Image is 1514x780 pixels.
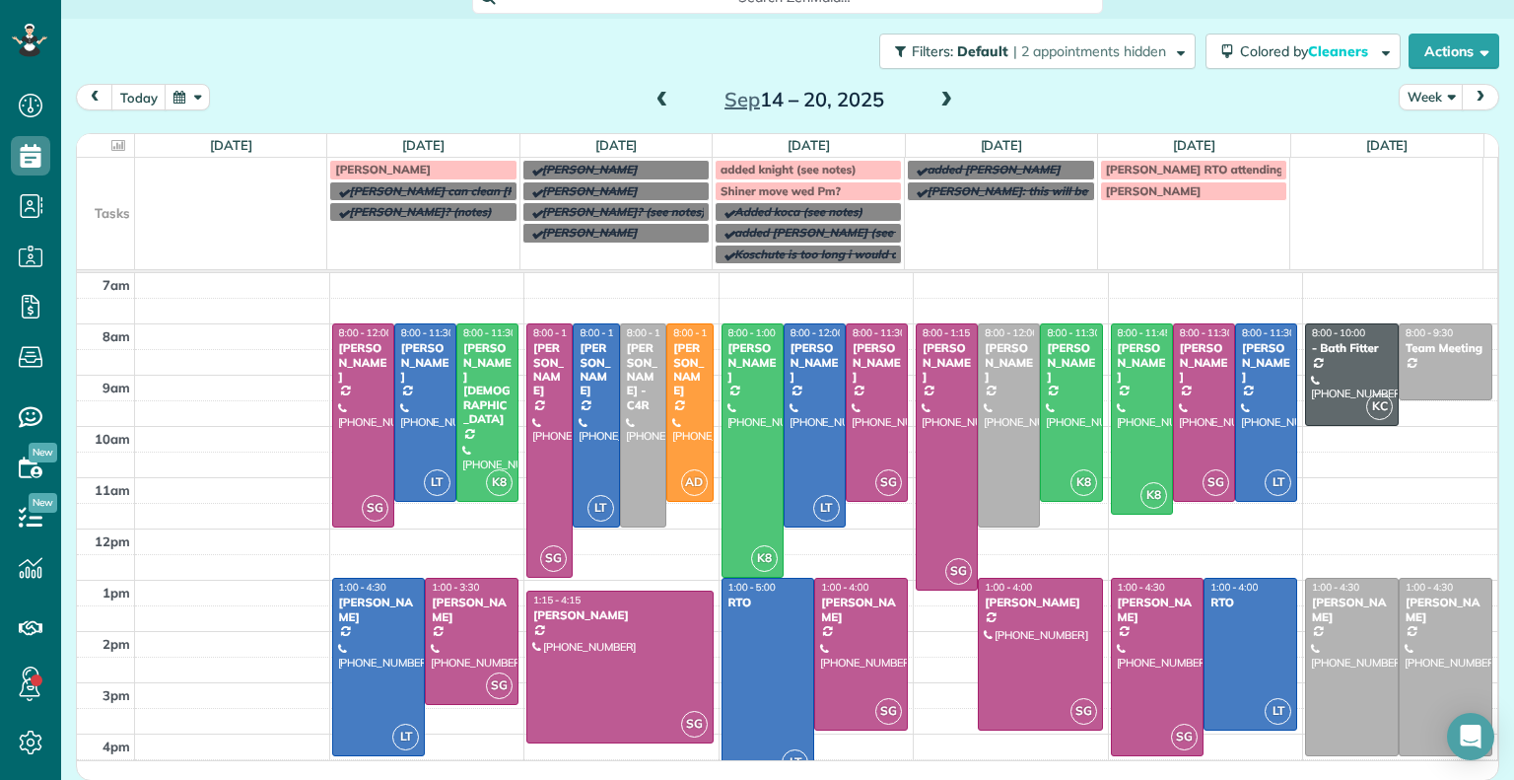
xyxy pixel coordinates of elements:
span: 8:00 - 1:00 [533,326,581,339]
span: [PERSON_NAME] can clean [PERSON_NAME] [349,183,597,198]
span: 8:00 - 9:30 [1406,326,1453,339]
a: [DATE] [1173,137,1215,153]
div: [PERSON_NAME] [532,608,708,622]
span: 8:00 - 12:00 [627,326,680,339]
span: 8:00 - 11:30 [673,326,726,339]
div: [PERSON_NAME] [727,341,778,384]
div: Team Meeting [1405,341,1486,355]
div: [PERSON_NAME] [338,341,388,384]
div: [PERSON_NAME] [984,341,1034,384]
span: [PERSON_NAME] [542,225,638,240]
span: LT [1265,469,1291,496]
span: AD [681,469,708,496]
span: 3pm [103,687,130,703]
span: 8:00 - 12:00 [985,326,1038,339]
a: [DATE] [788,137,830,153]
span: added [PERSON_NAME] (see notes) [734,225,930,240]
button: today [111,84,167,110]
a: [DATE] [1366,137,1409,153]
span: 1:00 - 4:00 [985,581,1032,594]
span: 8:00 - 10:00 [1312,326,1365,339]
div: [PERSON_NAME] [922,341,972,384]
span: K8 [486,469,513,496]
div: RTO [1209,596,1291,609]
div: - Bath Fitter [1311,341,1393,355]
span: 8am [103,328,130,344]
span: 1:00 - 4:30 [1312,581,1359,594]
span: 4pm [103,739,130,754]
span: LT [813,495,840,522]
span: Default [957,42,1009,60]
h2: 14 – 20, 2025 [681,89,928,110]
span: 8:00 - 11:30 [1180,326,1233,339]
span: SG [875,469,902,496]
div: [PERSON_NAME] [1117,596,1199,624]
span: Filters: [912,42,953,60]
span: 7am [103,277,130,293]
span: 1:00 - 4:30 [1406,581,1453,594]
a: [DATE] [210,137,252,153]
span: [PERSON_NAME]? (notes) [349,204,491,219]
a: [DATE] [981,137,1023,153]
div: [PERSON_NAME] - C4R [626,341,660,412]
div: [PERSON_NAME] [431,596,513,624]
div: [PERSON_NAME] [790,341,840,384]
span: 8:00 - 1:15 [923,326,970,339]
span: 1:00 - 3:30 [432,581,479,594]
span: [PERSON_NAME] [542,183,638,198]
span: SG [486,673,513,699]
div: [PERSON_NAME] [338,596,420,624]
span: Cleaners [1308,42,1371,60]
span: SG [540,545,567,572]
span: LT [1265,698,1291,725]
span: KC [1366,393,1393,420]
span: [PERSON_NAME] [335,162,431,177]
span: Sep [724,87,760,111]
span: SG [1203,469,1229,496]
span: Colored by [1240,42,1375,60]
span: 8:00 - 12:00 [791,326,844,339]
button: Colored byCleaners [1205,34,1401,69]
span: [PERSON_NAME]: this will be first visit? [927,183,1143,198]
span: 8:00 - 11:45 [1118,326,1171,339]
a: Filters: Default | 2 appointments hidden [869,34,1196,69]
div: [PERSON_NAME] [1117,341,1167,384]
button: prev [76,84,113,110]
span: [PERSON_NAME] [1106,183,1202,198]
span: 8:00 - 12:00 [580,326,633,339]
span: Koschute is too long i would assign kelsey [734,247,963,261]
div: [PERSON_NAME] [852,341,902,384]
span: 8:00 - 1:00 [728,326,776,339]
a: [DATE] [402,137,445,153]
span: 2pm [103,636,130,652]
div: [PERSON_NAME] [1405,596,1486,624]
span: LT [392,724,419,750]
div: [PERSON_NAME] [1046,341,1096,384]
span: SG [945,558,972,585]
span: New [29,443,57,462]
span: SG [362,495,388,522]
div: [PERSON_NAME] [672,341,707,398]
button: Actions [1409,34,1499,69]
span: 1:00 - 4:30 [339,581,386,594]
span: 1pm [103,585,130,601]
span: 11am [95,482,130,498]
a: [DATE] [595,137,638,153]
span: 1:00 - 4:30 [1118,581,1165,594]
span: added [PERSON_NAME] [927,162,1060,177]
span: added knight (see notes) [721,162,857,177]
span: SG [875,698,902,725]
span: 12pm [95,533,130,549]
span: 8:00 - 11:30 [1242,326,1295,339]
div: [PERSON_NAME] [532,341,567,398]
div: [PERSON_NAME] [579,341,613,398]
span: LT [587,495,614,522]
button: Filters: Default | 2 appointments hidden [879,34,1196,69]
span: 8:00 - 11:30 [1047,326,1100,339]
div: [PERSON_NAME] [1179,341,1229,384]
span: 8:00 - 11:30 [401,326,454,339]
div: [PERSON_NAME] [820,596,902,624]
span: | 2 appointments hidden [1013,42,1166,60]
div: [PERSON_NAME] [984,596,1096,609]
span: LT [424,469,450,496]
